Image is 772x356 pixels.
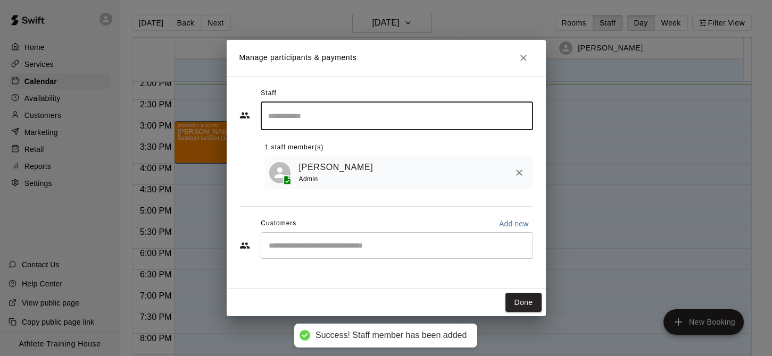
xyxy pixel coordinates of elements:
span: Customers [261,215,296,232]
span: Staff [261,85,276,102]
div: Success! Staff member has been added [316,330,467,341]
div: Search staff [261,102,533,130]
p: Manage participants & payments [239,52,357,63]
svg: Customers [239,240,250,251]
span: Admin [299,175,318,183]
svg: Staff [239,110,250,121]
button: Add new [495,215,533,232]
div: Start typing to search customers... [261,232,533,259]
div: Seth Newton [269,162,290,183]
a: [PERSON_NAME] [299,160,373,174]
span: 1 staff member(s) [265,139,324,156]
button: Done [505,293,541,312]
p: Add new [499,218,529,229]
button: Close [514,48,533,67]
button: Remove [510,163,529,182]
